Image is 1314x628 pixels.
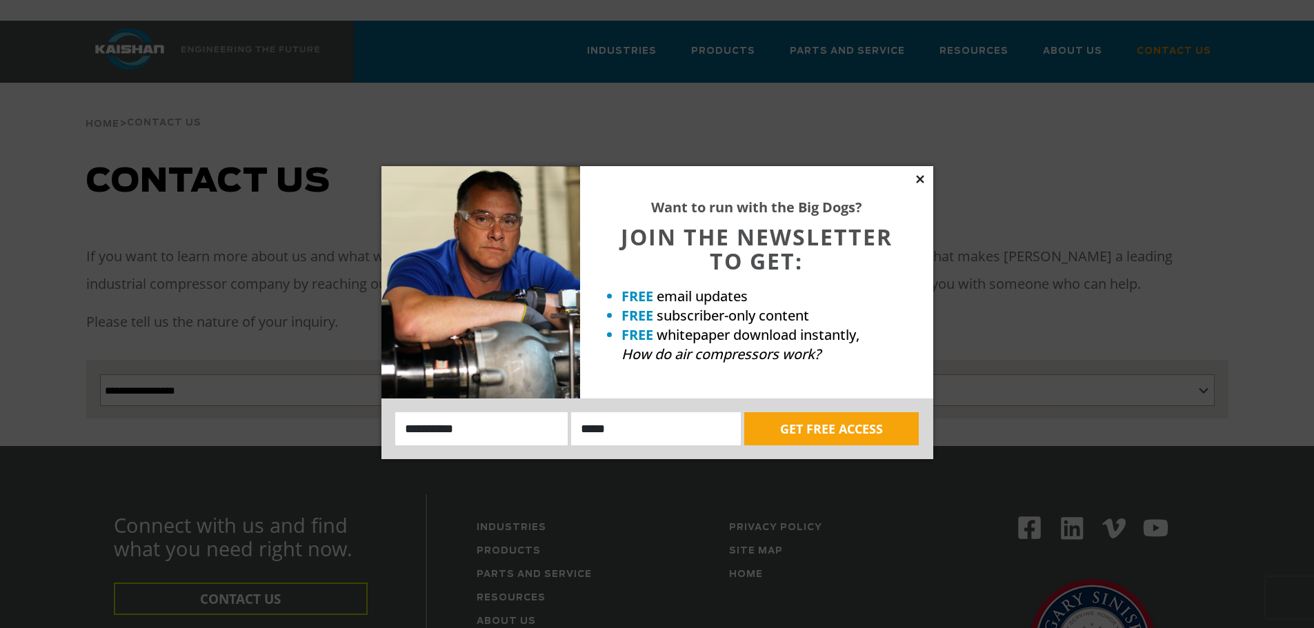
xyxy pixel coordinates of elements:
input: Email [571,412,741,445]
strong: FREE [621,287,653,305]
span: whitepaper download instantly, [657,325,859,344]
strong: FREE [621,325,653,344]
button: Close [914,173,926,185]
strong: FREE [621,306,653,325]
input: Name: [395,412,568,445]
span: JOIN THE NEWSLETTER TO GET: [621,222,893,276]
span: subscriber-only content [657,306,809,325]
span: email updates [657,287,748,305]
strong: Want to run with the Big Dogs? [651,198,862,216]
button: GET FREE ACCESS [744,412,919,445]
em: How do air compressors work? [621,345,821,363]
